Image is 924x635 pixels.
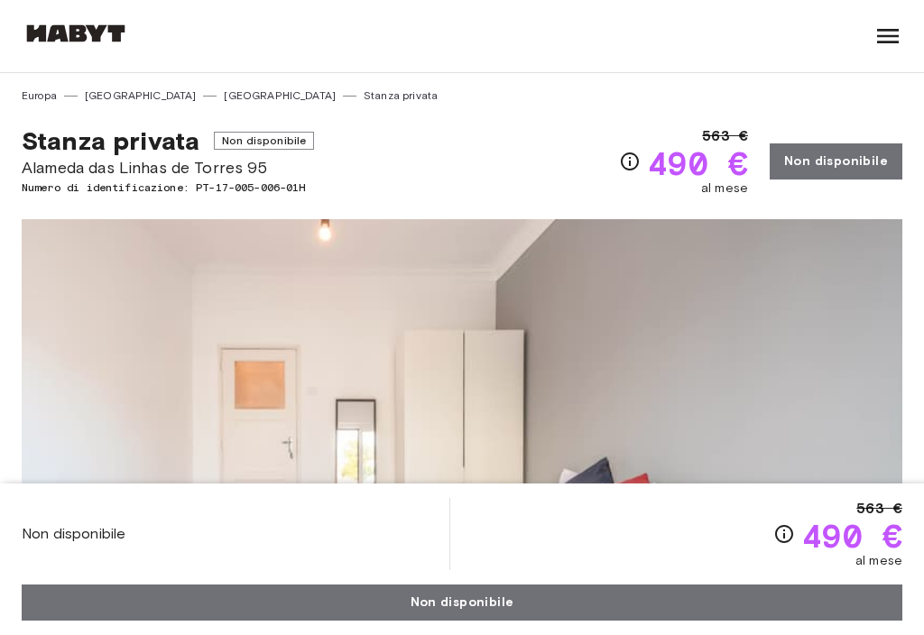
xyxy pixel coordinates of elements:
span: Non disponibile [22,524,125,544]
img: Habyt [22,24,130,42]
svg: Verifica i dettagli delle spese nella sezione 'Riassunto dei Costi'. Si prega di notare che gli s... [619,151,641,172]
span: 563 € [702,125,748,147]
span: 563 € [856,498,902,520]
svg: Verifica i dettagli delle spese nella sezione 'Riassunto dei Costi'. Si prega di notare che gli s... [773,523,795,545]
a: Stanza privata [364,87,438,104]
span: 490 € [648,147,748,179]
span: Numero di identificazione: PT-17-005-006-01H [22,179,314,196]
a: [GEOGRAPHIC_DATA] [224,87,336,104]
a: [GEOGRAPHIC_DATA] [85,87,197,104]
span: Non disponibile [214,132,314,150]
span: Alameda das Linhas de Torres 95 [22,156,314,179]
span: al mese [701,179,748,198]
span: al mese [855,552,902,570]
span: 490 € [802,520,902,552]
span: Stanza privata [22,125,199,156]
a: Europa [22,87,57,104]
